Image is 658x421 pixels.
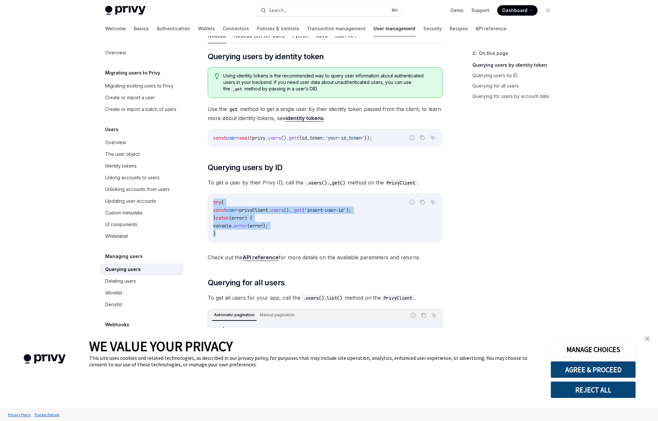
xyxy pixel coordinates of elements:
span: (). [284,207,291,213]
a: Whitelabel [100,230,183,242]
button: Report incorrect code [408,198,416,206]
span: ({ [297,135,302,141]
span: = [237,135,239,141]
a: Basics [134,21,149,36]
div: UI components [105,221,137,228]
span: user [226,135,237,141]
div: Querying users [105,265,141,273]
span: ( [229,215,231,221]
span: Querying for all users [208,278,285,288]
button: Copy the contents from the code block [419,311,428,319]
span: privyClient [239,207,268,213]
a: Identity tokens [100,160,183,172]
button: Search...⌘K [256,5,402,16]
a: UI components [100,219,183,230]
h5: Webhooks [105,321,129,329]
div: Custom metadata [105,209,142,217]
a: Overview [100,137,183,148]
a: Allowlist [100,287,183,299]
code: .users().list() [301,294,345,302]
a: Unlinking accounts from users [100,183,183,195]
a: Tracker Details [33,409,61,420]
button: Report incorrect code [409,311,417,319]
span: _get [291,207,302,213]
code: get [227,106,240,113]
a: Deleting users [100,275,183,287]
span: . [265,135,268,141]
button: Toggle dark mode [543,5,553,16]
span: ( [302,207,304,213]
div: Search... [269,7,287,14]
span: }); [364,135,372,141]
a: The user object [100,148,183,160]
div: Linking accounts to users [105,174,160,182]
div: Overview [105,49,126,57]
a: Welcome [105,21,126,36]
a: Custom metadata [100,207,183,219]
span: ); [346,207,351,213]
span: { [222,326,224,332]
span: . [231,223,234,229]
code: PrivyClient [381,294,415,302]
a: identity tokens [286,115,324,122]
span: ⌘ K [391,8,398,13]
div: Deleting users [105,277,136,285]
button: Ask AI [428,133,437,142]
a: Querying for all users [472,81,558,91]
span: ( [247,223,250,229]
span: user [226,207,237,213]
span: const [213,135,226,141]
div: Denylist [105,301,122,308]
span: const [213,207,226,213]
img: company logo [10,345,79,373]
button: Copy the contents from the code block [418,133,427,142]
div: Allowlist [105,289,122,297]
span: Using identity tokens is the recommended way to query user information about authenticated users ... [223,73,435,92]
span: 'your-id_token' [325,135,364,141]
span: { [221,199,224,205]
span: } [213,215,216,221]
a: Connectors [223,21,249,36]
span: = [237,207,239,213]
span: To get a user by their Privy ID, call the method on the . [208,178,442,187]
img: close banner [645,336,650,341]
a: Create or import a user [100,92,183,103]
a: User management [373,21,415,36]
code: PrivyClient [384,179,418,186]
a: Dashboard [497,5,538,16]
button: Ask AI [428,198,437,206]
span: 'insert-user-id' [304,207,346,213]
code: _get [230,86,245,92]
h5: Migrating users to Privy [105,69,160,77]
a: API reference [476,21,507,36]
button: REJECT ALL [551,381,636,398]
a: Migrating existing users to Privy [100,80,183,92]
a: Querying users [100,264,183,275]
a: Authentication [157,21,190,36]
span: users [268,135,281,141]
span: catch [216,215,229,221]
code: .users()._get() [303,179,348,186]
span: } [213,231,216,237]
div: Overview [105,139,126,146]
span: privy [252,135,265,141]
span: error [250,223,263,229]
h5: Managing users [105,252,143,260]
div: Manual pagination [258,311,297,319]
span: error [231,215,245,221]
span: Check out the for more details on the available parameters and returns. [208,253,442,262]
a: Querying for users by account data [472,91,558,102]
span: try [213,199,221,205]
button: Report incorrect code [408,133,416,142]
span: WE VALUE YOUR PRIVACY [89,338,233,355]
div: Create or import a batch of users [105,105,176,113]
span: users [271,207,284,213]
div: Whitelabel [105,232,128,240]
div: The user object [105,150,140,158]
span: Dashboard [502,7,527,14]
a: close banner [641,332,654,345]
button: AGREE & PROCEED [551,361,636,378]
a: Overview [100,47,183,59]
a: Demo [451,7,464,14]
a: Updating user accounts [100,195,183,207]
